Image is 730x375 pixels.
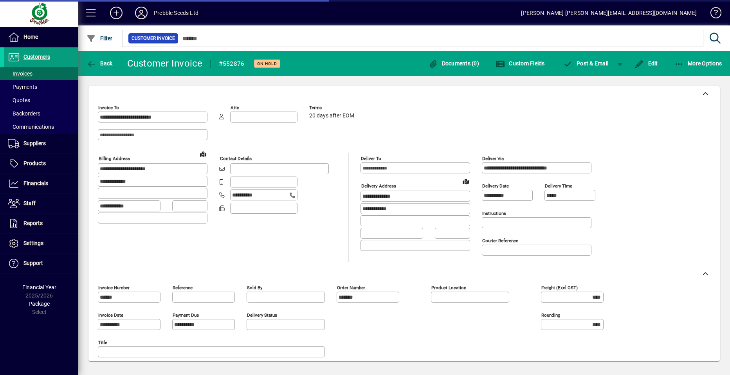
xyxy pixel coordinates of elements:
[87,35,113,41] span: Filter
[127,57,203,70] div: Customer Invoice
[231,105,239,110] mat-label: Attn
[4,94,78,107] a: Quotes
[559,56,613,70] button: Post & Email
[494,56,547,70] button: Custom Fields
[4,254,78,273] a: Support
[8,124,54,130] span: Communications
[22,284,56,290] span: Financial Year
[309,113,354,119] span: 20 days after EOM
[29,301,50,307] span: Package
[98,285,130,290] mat-label: Invoice number
[633,56,660,70] button: Edit
[482,183,509,189] mat-label: Delivery date
[87,60,113,67] span: Back
[219,58,245,70] div: #552876
[132,34,175,42] span: Customer Invoice
[4,67,78,80] a: Invoices
[98,312,123,318] mat-label: Invoice date
[426,56,481,70] button: Documents (0)
[482,156,504,161] mat-label: Deliver via
[23,200,36,206] span: Staff
[545,183,572,189] mat-label: Delivery time
[247,312,277,318] mat-label: Delivery status
[23,34,38,40] span: Home
[4,80,78,94] a: Payments
[23,260,43,266] span: Support
[104,6,129,20] button: Add
[482,211,506,216] mat-label: Instructions
[460,175,472,187] a: View on map
[23,220,43,226] span: Reports
[129,6,154,20] button: Profile
[563,60,609,67] span: ost & Email
[674,60,722,67] span: More Options
[634,60,658,67] span: Edit
[8,70,32,77] span: Invoices
[4,27,78,47] a: Home
[23,240,43,246] span: Settings
[541,285,578,290] mat-label: Freight (excl GST)
[98,340,107,345] mat-label: Title
[78,56,121,70] app-page-header-button: Back
[577,60,580,67] span: P
[4,194,78,213] a: Staff
[85,31,115,45] button: Filter
[361,156,381,161] mat-label: Deliver To
[197,148,209,160] a: View on map
[8,84,37,90] span: Payments
[23,160,46,166] span: Products
[173,312,199,318] mat-label: Payment due
[173,285,193,290] mat-label: Reference
[4,174,78,193] a: Financials
[257,61,277,66] span: On hold
[496,60,545,67] span: Custom Fields
[154,7,198,19] div: Prebble Seeds Ltd
[98,105,119,110] mat-label: Invoice To
[247,285,262,290] mat-label: Sold by
[4,234,78,253] a: Settings
[23,54,50,60] span: Customers
[4,134,78,153] a: Suppliers
[23,140,46,146] span: Suppliers
[4,214,78,233] a: Reports
[431,285,466,290] mat-label: Product location
[4,120,78,133] a: Communications
[705,2,720,27] a: Knowledge Base
[23,180,48,186] span: Financials
[4,107,78,120] a: Backorders
[85,56,115,70] button: Back
[541,312,560,318] mat-label: Rounding
[428,60,479,67] span: Documents (0)
[4,154,78,173] a: Products
[482,238,518,243] mat-label: Courier Reference
[309,105,356,110] span: Terms
[521,7,697,19] div: [PERSON_NAME] [PERSON_NAME][EMAIL_ADDRESS][DOMAIN_NAME]
[8,97,30,103] span: Quotes
[8,110,40,117] span: Backorders
[337,285,365,290] mat-label: Order number
[672,56,724,70] button: More Options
